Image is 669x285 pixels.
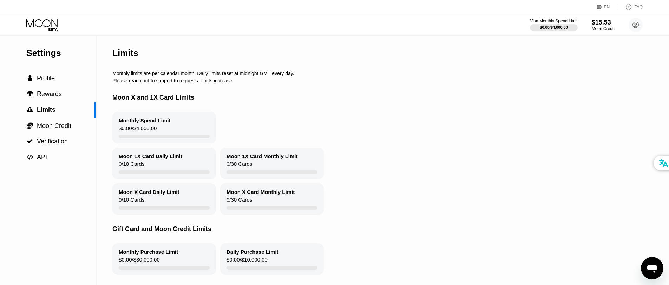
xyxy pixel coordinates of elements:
div: Monthly limits are per calendar month. Daily limits reset at midnight GMT every day. [112,70,648,76]
div: Moon 1X Card Daily Limit [119,153,182,159]
div:  [26,138,33,144]
div: Moon X Card Daily Limit [119,189,179,195]
div: FAQ [634,5,643,9]
span: Limits [37,106,55,113]
div: Visa Monthly Spend Limit [530,19,577,23]
div: Daily Purchase Limit [227,249,278,255]
span:  [27,154,33,160]
div: EN [604,5,610,9]
div: $0.00 / $30,000.00 [119,257,160,266]
div: Moon X Card Monthly Limit [227,189,295,195]
div: Visa Monthly Spend Limit$0.00/$4,000.00 [530,19,577,31]
div: Monthly Purchase Limit [119,249,178,255]
div: Moon 1X Card Monthly Limit [227,153,298,159]
span: Moon Credit [37,122,71,129]
div: Please reach out to support to request a limits increase [112,78,648,83]
span:  [27,91,33,97]
span:  [27,107,33,113]
span: Profile [37,75,55,82]
div: Limits [112,48,138,58]
div: EN [597,4,618,11]
div:  [26,154,33,160]
div: Moon X and 1X Card Limits [112,83,648,112]
div: 0 / 10 Cards [119,161,144,170]
div:  [26,107,33,113]
div: 0 / 30 Cards [227,161,252,170]
span: API [37,154,47,161]
span:  [28,75,32,81]
span: Rewards [37,90,62,97]
div: Monthly Spend Limit [119,117,171,123]
span:  [27,138,33,144]
div: $0.00 / $4,000.00 [540,25,568,29]
div:  [26,122,33,129]
span:  [27,122,33,129]
div: $15.53 [592,19,615,26]
div: $0.00 / $4,000.00 [119,125,157,135]
div: Gift Card and Moon Credit Limits [112,215,648,243]
iframe: Кнопка запуска окна обмена сообщениями [641,257,663,279]
div: $0.00 / $10,000.00 [227,257,268,266]
div: 0 / 10 Cards [119,197,144,206]
div: Moon Credit [592,26,615,31]
div:  [26,91,33,97]
div:  [26,75,33,81]
span: Verification [37,138,68,145]
div: $15.53Moon Credit [592,19,615,31]
div: Settings [26,48,96,58]
div: FAQ [618,4,643,11]
div: 0 / 30 Cards [227,197,252,206]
